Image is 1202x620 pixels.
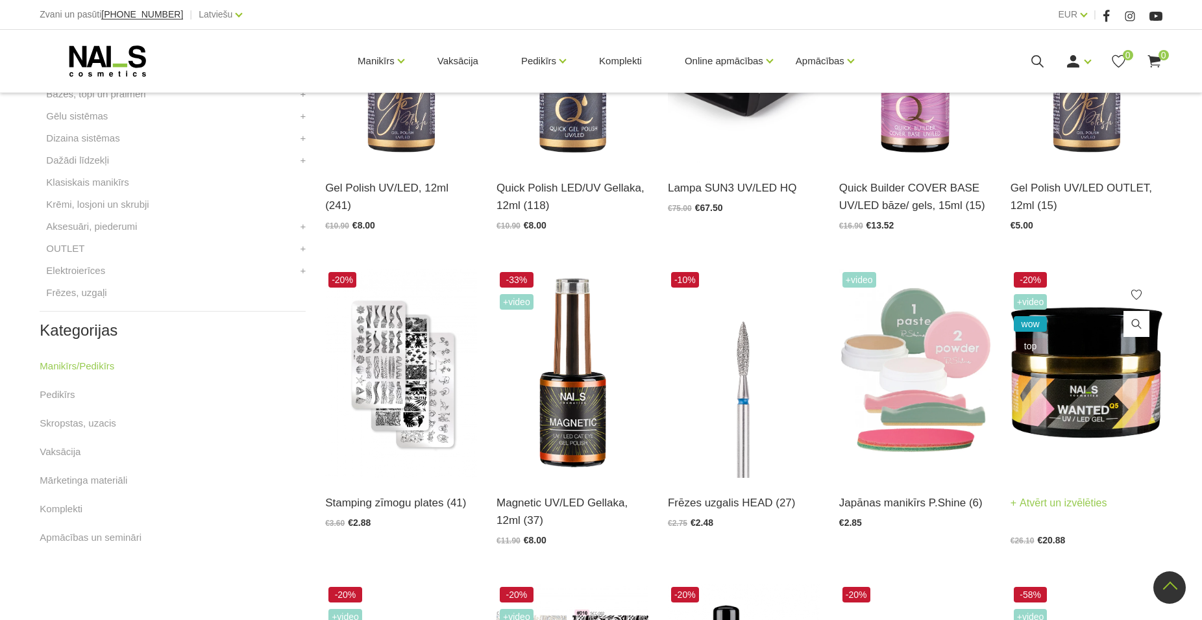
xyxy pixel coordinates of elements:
[46,263,105,279] a: Elektroierīces
[497,179,648,214] a: Quick Polish LED/UV Gellaka, 12ml (118)
[842,587,870,602] span: -20%
[842,272,876,288] span: +Video
[300,86,306,102] a: +
[1094,6,1096,23] span: |
[1110,53,1127,69] a: 0
[46,130,119,146] a: Dizaina sistēmas
[685,35,763,87] a: Online apmācības
[671,587,699,602] span: -20%
[1011,179,1162,214] a: Gel Polish UV/LED OUTLET, 12ml (15)
[40,444,80,460] a: Vaksācija
[46,175,129,190] a: Klasiskais manikīrs
[500,587,534,602] span: -20%
[668,204,692,213] span: €75.00
[691,517,713,528] span: €2.48
[300,241,306,256] a: +
[300,130,306,146] a: +
[1014,294,1048,310] span: +Video
[1159,50,1169,60] span: 0
[199,6,232,22] a: Latviešu
[348,517,371,528] span: €2.88
[46,241,84,256] a: OUTLET
[46,153,109,168] a: Dažādi līdzekļi
[839,179,991,214] a: Quick Builder COVER BASE UV/LED bāze/ gels, 15ml (15)
[40,358,114,374] a: Manikīrs/Pedikīrs
[1011,220,1033,230] span: €5.00
[796,35,844,87] a: Apmācības
[328,587,362,602] span: -20%
[695,203,723,213] span: €67.50
[40,530,141,545] a: Apmācības un semināri
[1011,269,1162,478] img: Gels WANTED NAILS cosmetics tehniķu komanda ir radījusi gelu, kas ilgi jau ir katra meistara mekl...
[101,10,183,19] a: [PHONE_NUMBER]
[46,219,137,234] a: Aksesuāri, piederumi
[668,179,820,197] a: Lampa SUN3 UV/LED HQ
[1014,316,1048,332] span: wow
[497,494,648,529] a: Magnetic UV/LED Gellaka, 12ml (37)
[668,269,820,478] img: Frēzes uzgaļi ātrai un efektīvai gēla un gēllaku noņemšanai, aparāta manikīra un aparāta pedikīra...
[1146,53,1162,69] a: 0
[866,220,894,230] span: €13.52
[524,535,546,545] span: €8.00
[521,35,556,87] a: Pedikīrs
[497,536,521,545] span: €11.90
[46,86,145,102] a: Bāzes, topi un praimeri
[300,263,306,279] a: +
[1058,6,1077,22] a: EUR
[524,220,546,230] span: €8.00
[300,153,306,168] a: +
[839,494,991,512] a: Japānas manikīrs P.Shine (6)
[40,387,75,403] a: Pedikīrs
[497,269,648,478] img: Ilgnoturīga gellaka, kas sastāv no metāla mikrodaļiņām, kuras īpaša magnēta ietekmē var pārvērst ...
[427,30,489,92] a: Vaksācija
[839,517,862,528] span: €2.85
[300,219,306,234] a: +
[1014,272,1048,288] span: -20%
[325,221,349,230] span: €10.90
[589,30,652,92] a: Komplekti
[325,269,477,478] img: Metāla zīmogošanas plate. Augstas kvalitātes gravējums garantē pat vismazāko detaļu atspiedumu. P...
[40,322,306,339] h2: Kategorijas
[46,197,149,212] a: Krēmi, losjoni un skrubji
[1011,536,1035,545] span: €26.10
[46,108,108,124] a: Gēlu sistēmas
[46,285,106,301] a: Frēzes, uzgaļi
[190,6,192,23] span: |
[1011,494,1107,512] a: Atvērt un izvēlēties
[328,272,356,288] span: -20%
[300,108,306,124] a: +
[500,272,534,288] span: -33%
[1037,535,1065,545] span: €20.88
[668,519,687,528] span: €2.75
[668,494,820,512] a: Frēzes uzgalis HEAD (27)
[40,6,183,23] div: Zvani un pasūti
[40,473,127,488] a: Mārketinga materiāli
[839,221,863,230] span: €16.90
[500,294,534,310] span: +Video
[325,519,345,528] span: €3.60
[839,269,991,478] img: “Japānas manikīrs” – sapnis par veseliem un stipriem nagiem ir piepildījies!Japānas manikīrs izte...
[352,220,375,230] span: €8.00
[1014,587,1048,602] span: -58%
[1123,50,1133,60] span: 0
[325,494,477,512] a: Stamping zīmogu plates (41)
[40,415,116,431] a: Skropstas, uzacis
[40,501,82,517] a: Komplekti
[358,35,395,87] a: Manikīrs
[671,272,699,288] span: -10%
[325,179,477,214] a: Gel Polish UV/LED, 12ml (241)
[497,221,521,230] span: €10.90
[1014,338,1048,354] span: top
[101,9,183,19] span: [PHONE_NUMBER]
